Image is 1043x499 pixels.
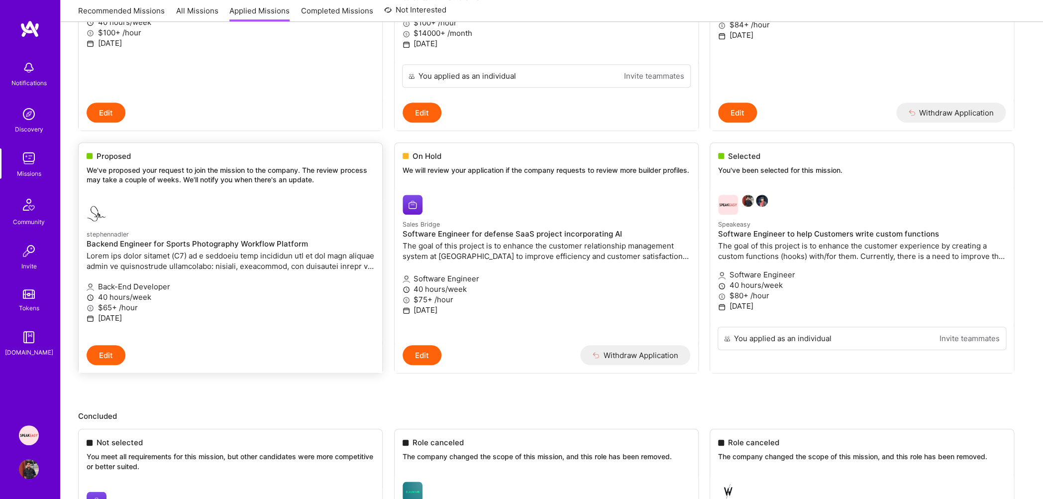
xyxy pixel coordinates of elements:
a: Completed Missions [301,5,373,22]
i: icon Applicant [87,283,94,291]
i: icon Clock [87,294,94,301]
i: icon MoneyGray [718,22,726,29]
p: Software Engineer [403,273,690,284]
p: [DATE] [87,313,374,323]
img: Community [17,193,41,217]
div: Discovery [15,124,43,134]
a: Sales Bridge company logoSales BridgeSoftware Engineer for defense SaaS project incorporating AIT... [395,187,698,345]
h4: Software Engineer for defense SaaS project incorporating AI [403,230,690,239]
h4: Backend Engineer for Sports Photography Workflow Platform [87,240,374,249]
p: [DATE] [718,30,1006,40]
i: icon MoneyGray [403,30,410,38]
span: On Hold [413,151,441,161]
button: Edit [718,103,757,123]
a: stephennadler company logostephennadlerBackend Engineer for Sports Photography Workflow PlatformL... [79,197,382,345]
p: [DATE] [87,38,374,48]
span: Not selected [97,437,143,448]
p: [DATE] [403,38,690,49]
img: User Avatar [19,459,39,479]
a: Not Interested [384,4,446,22]
div: Invite [21,261,37,271]
span: Proposed [97,151,131,161]
i: icon Calendar [403,41,410,48]
i: icon MoneyGray [403,20,410,27]
a: Recommended Missions [78,5,165,22]
p: We've proposed your request to join the mission to the company. The review process may take a cou... [87,165,374,185]
p: $14000+ /month [403,28,690,38]
p: $65+ /hour [87,302,374,313]
i: icon Calendar [718,32,726,40]
img: stephennadler company logo [87,205,106,225]
i: icon MoneyGray [87,29,94,37]
i: icon MoneyGray [403,296,410,304]
p: 40 hours/week [87,17,374,27]
button: Withdraw Application [896,103,1006,123]
p: $100+ /hour [403,17,690,28]
p: We will review your application if the company requests to review more builder profiles. [403,165,690,175]
small: Sales Bridge [403,221,440,228]
button: Edit [87,345,125,365]
div: Missions [17,168,41,179]
button: Edit [403,103,441,123]
p: Back-End Developer [87,281,374,292]
i: icon Calendar [87,315,94,322]
div: Community [13,217,45,227]
a: All Missions [176,5,218,22]
i: icon Applicant [403,275,410,283]
img: bell [19,58,39,78]
div: Tokens [19,303,39,313]
i: icon MoneyGray [87,304,94,312]
i: icon Calendar [87,40,94,47]
p: $75+ /hour [403,294,690,305]
button: Edit [87,103,125,123]
a: Speakeasy: Software Engineer to help Customers write custom functions [16,425,41,445]
p: Concluded [78,411,1025,421]
i: icon Calendar [403,307,410,314]
div: Notifications [11,78,47,88]
a: Invite teammates [624,71,684,81]
button: Edit [403,345,441,365]
img: teamwork [19,148,39,168]
small: stephennadler [87,231,129,238]
div: [DOMAIN_NAME] [5,347,53,358]
i: icon Clock [87,19,94,26]
button: Withdraw Application [580,345,690,365]
img: guide book [19,327,39,347]
p: You meet all requirements for this mission, but other candidates were more competitive or better ... [87,452,374,471]
img: Speakeasy: Software Engineer to help Customers write custom functions [19,425,39,445]
img: Invite [19,241,39,261]
p: 40 hours/week [403,284,690,294]
p: The goal of this project is to enhance the customer relationship management system at [GEOGRAPHIC... [403,241,690,261]
a: User Avatar [16,459,41,479]
p: $84+ /hour [718,19,1006,30]
img: Sales Bridge company logo [403,195,422,215]
img: tokens [23,289,35,299]
p: Lorem ips dolor sitamet (C7) ad e seddoeiu temp incididun utl et dol magn aliquae admin ve quisno... [87,250,374,271]
img: discovery [19,104,39,124]
i: icon Clock [403,286,410,293]
a: Applied Missions [229,5,290,22]
p: [DATE] [403,305,690,315]
p: 40 hours/week [87,292,374,302]
p: $100+ /hour [87,27,374,38]
div: You applied as an individual [418,71,516,81]
img: logo [20,20,40,38]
